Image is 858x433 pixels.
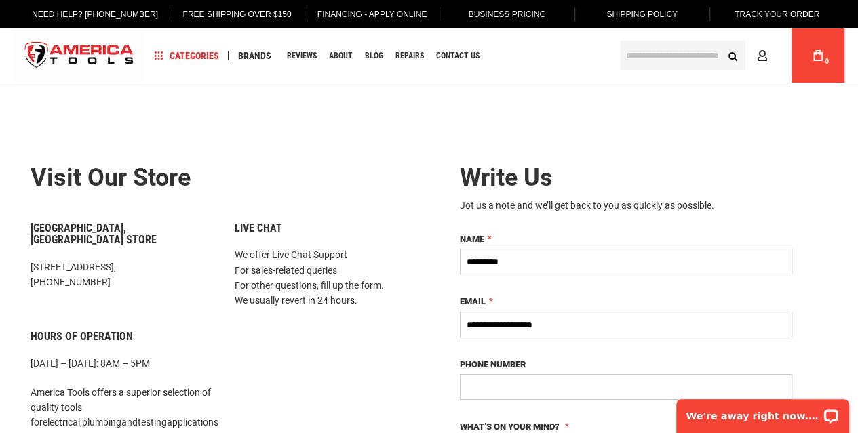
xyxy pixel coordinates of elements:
[82,417,121,428] a: plumbing
[436,51,480,60] span: Contact Us
[460,234,484,244] span: Name
[720,43,745,68] button: Search
[460,163,553,192] span: Write Us
[138,417,167,428] a: testing
[805,28,831,83] a: 0
[235,247,418,308] p: We offer Live Chat Support For sales-related queries For other questions, fill up the form. We us...
[606,9,678,19] span: Shipping Policy
[43,417,80,428] a: electrical
[232,47,277,65] a: Brands
[31,260,214,290] p: [STREET_ADDRESS], [PHONE_NUMBER]
[14,30,145,81] a: store logo
[389,47,430,65] a: Repairs
[359,47,389,65] a: Blog
[430,47,486,65] a: Contact Us
[31,356,214,371] p: [DATE] – [DATE]: 8AM – 5PM
[31,222,214,246] h6: [GEOGRAPHIC_DATA], [GEOGRAPHIC_DATA] Store
[31,331,214,343] h6: Hours of Operation
[323,47,359,65] a: About
[329,51,353,60] span: About
[460,421,560,432] span: What’s on your mind?
[287,51,317,60] span: Reviews
[14,30,145,81] img: America Tools
[235,222,418,234] h6: Live Chat
[365,51,383,60] span: Blog
[460,296,486,306] span: Email
[395,51,424,60] span: Repairs
[238,51,271,60] span: Brands
[148,47,225,65] a: Categories
[154,51,219,60] span: Categories
[31,165,419,192] h2: Visit our store
[460,359,526,369] span: Phone Number
[667,390,858,433] iframe: LiveChat chat widget
[281,47,323,65] a: Reviews
[460,199,792,212] div: Jot us a note and we’ll get back to you as quickly as possible.
[825,58,829,65] span: 0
